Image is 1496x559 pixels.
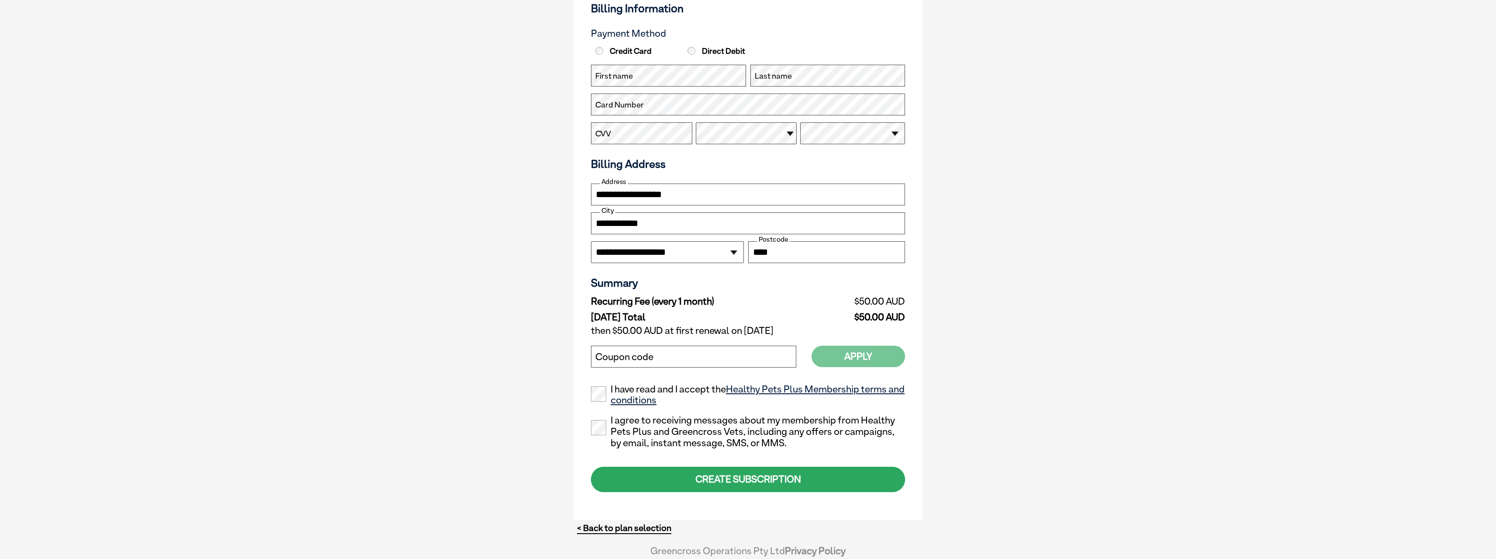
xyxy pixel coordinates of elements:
label: Card Number [595,99,644,111]
td: $50.00 AUD [812,309,905,323]
td: $50.00 AUD [812,294,905,309]
label: Credit Card [593,46,683,56]
label: CVV [595,128,611,139]
label: City [600,207,615,215]
td: Recurring Fee (every 1 month) [591,294,812,309]
button: Apply [812,346,905,367]
label: I agree to receiving messages about my membership from Healthy Pets Plus and Greencross Vets, inc... [591,415,905,448]
a: < Back to plan selection [577,523,671,534]
label: Coupon code [595,351,653,363]
div: CREATE SUBSCRIPTION [591,467,905,492]
label: Address [600,178,628,186]
label: Direct Debit [685,46,775,56]
input: I agree to receiving messages about my membership from Healthy Pets Plus and Greencross Vets, inc... [591,420,606,435]
a: Healthy Pets Plus Membership terms and conditions [611,383,905,406]
h3: Billing Address [591,157,905,170]
td: then $50.00 AUD at first renewal on [DATE] [591,323,905,339]
a: Privacy Policy [785,545,846,556]
label: First name [595,70,633,82]
h3: Billing Information [591,2,905,15]
h3: Summary [591,276,905,289]
td: [DATE] Total [591,309,812,323]
input: Direct Debit [688,47,695,55]
label: Last name [755,70,792,82]
input: I have read and I accept theHealthy Pets Plus Membership terms and conditions [591,386,606,402]
label: Postcode [757,236,790,243]
h3: Payment Method [591,28,905,39]
input: Credit Card [595,47,603,55]
label: I have read and I accept the [591,384,905,406]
